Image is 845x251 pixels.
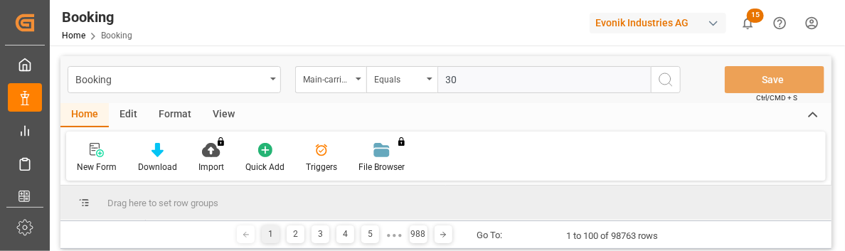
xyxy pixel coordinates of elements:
button: Help Center [764,7,796,39]
div: 1 to 100 of 98763 rows [567,229,659,243]
div: ● ● ● [386,230,402,240]
div: View [202,103,245,127]
div: Edit [109,103,148,127]
div: Download [138,161,177,173]
div: Evonik Industries AG [590,13,726,33]
div: 3 [312,225,329,243]
div: Format [148,103,202,127]
div: Triggers [306,161,337,173]
button: show 15 new notifications [732,7,764,39]
button: Evonik Industries AG [590,9,732,36]
div: New Form [77,161,117,173]
div: 4 [336,225,354,243]
button: search button [651,66,681,93]
div: 1 [262,225,280,243]
div: Booking [62,6,132,28]
button: open menu [295,66,366,93]
div: 5 [361,225,379,243]
span: Ctrl/CMD + S [756,92,797,103]
span: Drag here to set row groups [107,198,218,208]
a: Home [62,31,85,41]
div: Booking [75,70,265,87]
button: open menu [68,66,281,93]
div: 988 [410,225,427,243]
div: Home [60,103,109,127]
div: Equals [374,70,422,86]
button: Save [725,66,824,93]
div: Quick Add [245,161,285,173]
div: 2 [287,225,304,243]
input: Type to search [437,66,651,93]
div: Go To: [477,228,503,242]
span: 15 [747,9,764,23]
button: open menu [366,66,437,93]
div: Main-carriage No. [303,70,351,86]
